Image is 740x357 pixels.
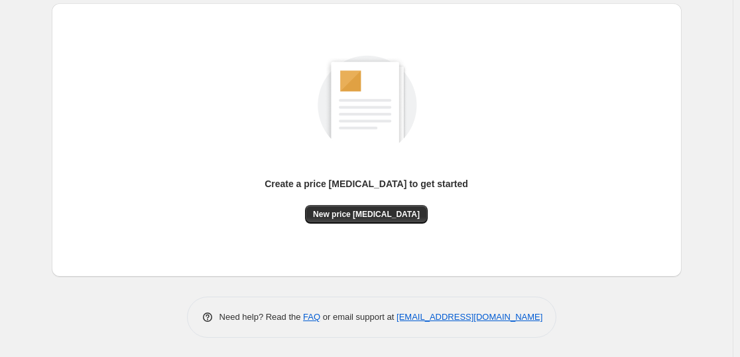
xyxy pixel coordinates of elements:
p: Create a price [MEDICAL_DATA] to get started [265,177,468,190]
button: New price [MEDICAL_DATA] [305,205,428,224]
span: Need help? Read the [219,312,304,322]
span: or email support at [320,312,397,322]
span: New price [MEDICAL_DATA] [313,209,420,220]
a: FAQ [303,312,320,322]
a: [EMAIL_ADDRESS][DOMAIN_NAME] [397,312,542,322]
